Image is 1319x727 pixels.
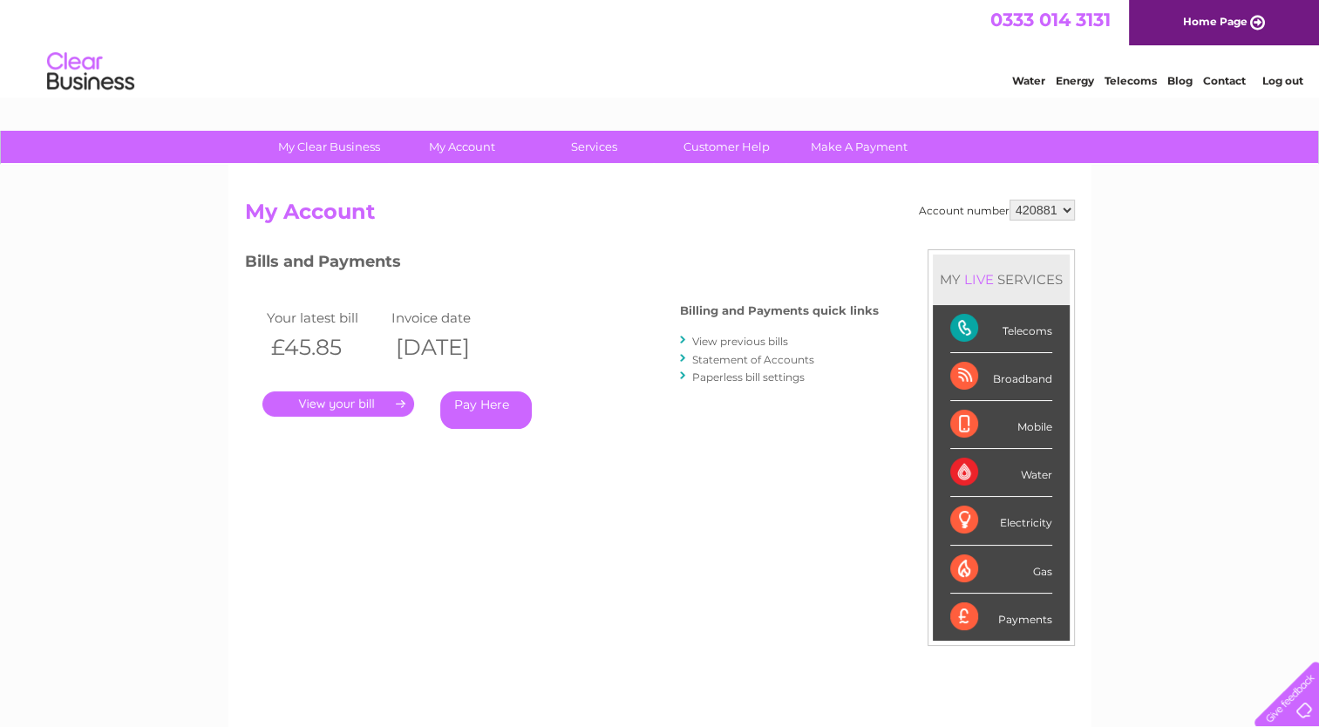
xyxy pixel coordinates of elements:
a: Customer Help [655,131,799,163]
div: Telecoms [950,305,1052,353]
a: . [262,391,414,417]
h4: Billing and Payments quick links [680,304,879,317]
div: Broadband [950,353,1052,401]
a: My Clear Business [257,131,401,163]
a: Energy [1056,74,1094,87]
a: Pay Here [440,391,532,429]
a: My Account [390,131,534,163]
img: logo.png [46,45,135,99]
div: Payments [950,594,1052,641]
a: Make A Payment [787,131,931,163]
div: MY SERVICES [933,255,1070,304]
div: Gas [950,546,1052,594]
h3: Bills and Payments [245,249,879,280]
a: Contact [1203,74,1246,87]
a: Blog [1167,74,1193,87]
div: Water [950,449,1052,497]
div: Clear Business is a trading name of Verastar Limited (registered in [GEOGRAPHIC_DATA] No. 3667643... [248,10,1072,85]
a: Statement of Accounts [692,353,814,366]
div: LIVE [961,271,997,288]
a: Paperless bill settings [692,370,805,384]
div: Mobile [950,401,1052,449]
h2: My Account [245,200,1075,233]
a: 0333 014 3131 [990,9,1111,31]
div: Electricity [950,497,1052,545]
div: Account number [919,200,1075,221]
th: [DATE] [387,330,513,365]
a: Telecoms [1105,74,1157,87]
a: Water [1012,74,1045,87]
a: Services [522,131,666,163]
td: Your latest bill [262,306,388,330]
a: Log out [1261,74,1302,87]
a: View previous bills [692,335,788,348]
td: Invoice date [387,306,513,330]
th: £45.85 [262,330,388,365]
